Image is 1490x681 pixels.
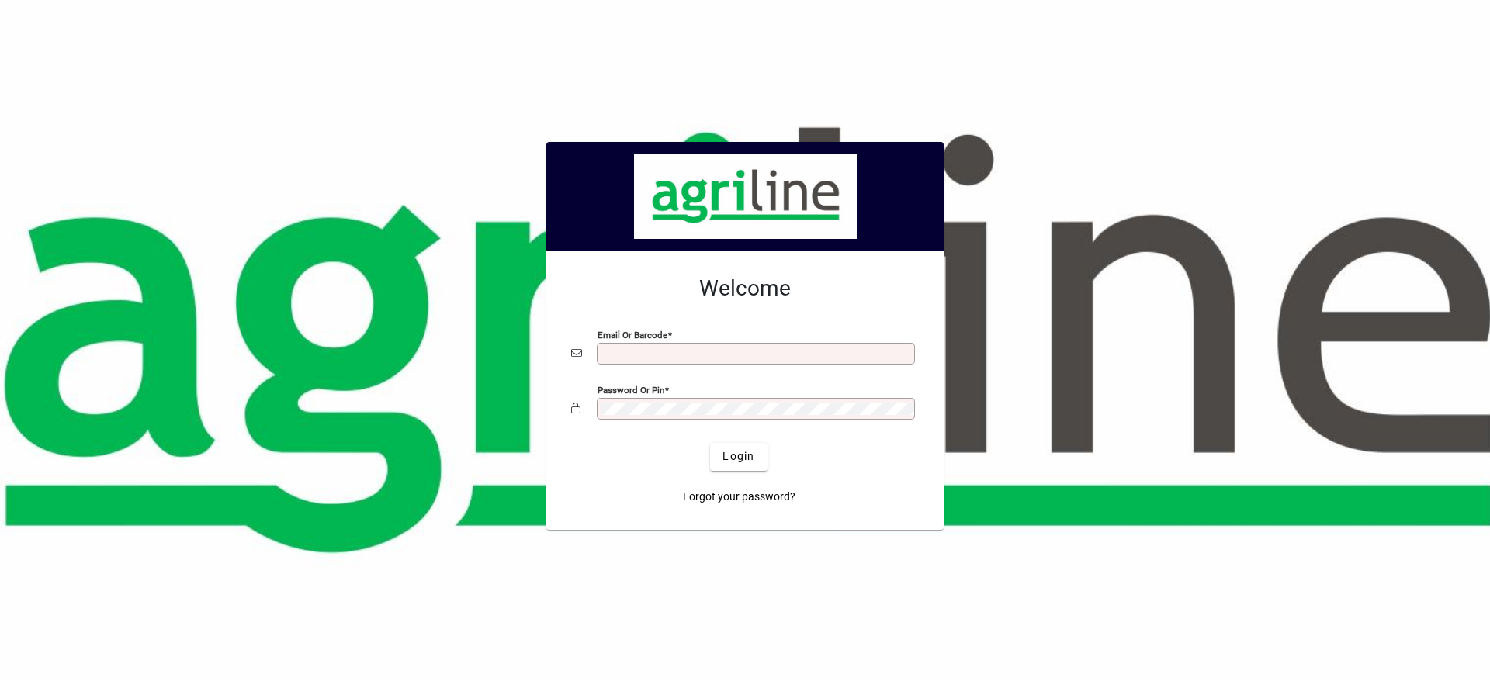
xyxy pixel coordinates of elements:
h2: Welcome [571,275,919,302]
span: Login [722,448,754,465]
a: Forgot your password? [677,483,802,511]
mat-label: Email or Barcode [598,329,667,340]
span: Forgot your password? [683,489,795,505]
button: Login [710,443,767,471]
mat-label: Password or Pin [598,384,664,395]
